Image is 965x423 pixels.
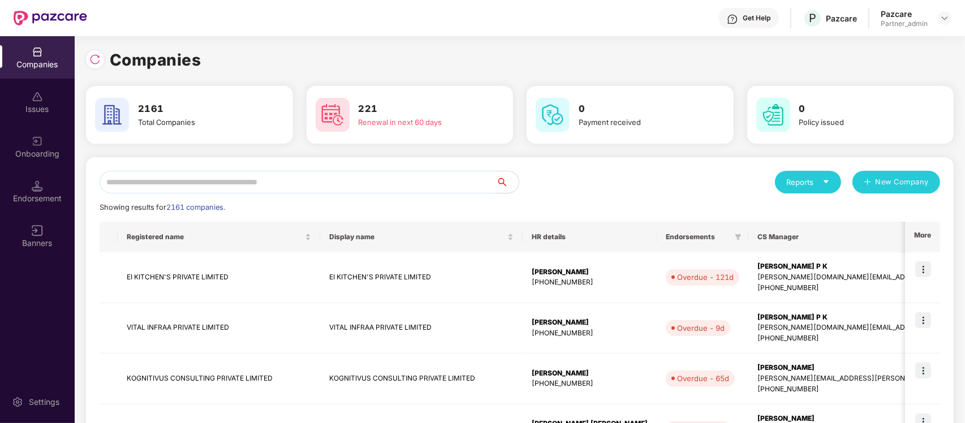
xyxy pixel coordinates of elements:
[127,232,303,241] span: Registered name
[822,178,830,185] span: caret-down
[359,116,481,128] div: Renewal in next 60 days
[496,178,519,187] span: search
[727,14,738,25] img: svg+xml;base64,PHN2ZyBpZD0iSGVscC0zMngzMiIgeG1sbnM9Imh0dHA6Ly93d3cudzMub3JnLzIwMDAvc3ZnIiB3aWR0aD...
[316,98,350,132] img: svg+xml;base64,PHN2ZyB4bWxucz0iaHR0cDovL3d3dy53My5vcmcvMjAwMC9zdmciIHdpZHRoPSI2MCIgaGVpZ2h0PSI2MC...
[118,252,320,303] td: EI KITCHEN'S PRIVATE LIMITED
[864,178,871,187] span: plus
[532,267,648,278] div: [PERSON_NAME]
[579,102,701,116] h3: 0
[496,171,519,193] button: search
[677,271,734,283] div: Overdue - 121d
[14,11,87,25] img: New Pazcare Logo
[359,102,481,116] h3: 221
[826,13,857,24] div: Pazcare
[89,54,101,65] img: svg+xml;base64,PHN2ZyBpZD0iUmVsb2FkLTMyeDMyIiB4bWxucz0iaHR0cDovL3d3dy53My5vcmcvMjAwMC9zdmciIHdpZH...
[320,252,523,303] td: EI KITCHEN'S PRIVATE LIMITED
[666,232,730,241] span: Endorsements
[32,91,43,102] img: svg+xml;base64,PHN2ZyBpZD0iSXNzdWVzX2Rpc2FibGVkIiB4bWxucz0iaHR0cDovL3d3dy53My5vcmcvMjAwMC9zdmciIH...
[905,222,940,252] th: More
[532,277,648,288] div: [PHONE_NUMBER]
[876,176,929,188] span: New Company
[532,328,648,339] div: [PHONE_NUMBER]
[32,136,43,147] img: svg+xml;base64,PHN2ZyB3aWR0aD0iMjAiIGhlaWdodD0iMjAiIHZpZXdCb3g9IjAgMCAyMCAyMCIgZmlsbD0ibm9uZSIgeG...
[881,19,928,28] div: Partner_admin
[32,46,43,58] img: svg+xml;base64,PHN2ZyBpZD0iQ29tcGFuaWVzIiB4bWxucz0iaHR0cDovL3d3dy53My5vcmcvMjAwMC9zdmciIHdpZHRoPS...
[138,102,261,116] h3: 2161
[100,203,225,212] span: Showing results for
[532,368,648,379] div: [PERSON_NAME]
[743,14,770,23] div: Get Help
[940,14,949,23] img: svg+xml;base64,PHN2ZyBpZD0iRHJvcGRvd24tMzJ4MzIiIHhtbG5zPSJodHRwOi8vd3d3LnczLm9yZy8yMDAwL3N2ZyIgd2...
[320,222,523,252] th: Display name
[915,362,931,378] img: icon
[320,303,523,354] td: VITAL INFRAA PRIVATE LIMITED
[677,322,725,334] div: Overdue - 9d
[852,171,940,193] button: plusNew Company
[799,102,922,116] h3: 0
[799,116,922,128] div: Policy issued
[118,353,320,404] td: KOGNITIVUS CONSULTING PRIVATE LIMITED
[25,396,63,408] div: Settings
[532,378,648,389] div: [PHONE_NUMBER]
[915,261,931,277] img: icon
[536,98,570,132] img: svg+xml;base64,PHN2ZyB4bWxucz0iaHR0cDovL3d3dy53My5vcmcvMjAwMC9zdmciIHdpZHRoPSI2MCIgaGVpZ2h0PSI2MC...
[138,116,261,128] div: Total Companies
[677,373,729,384] div: Overdue - 65d
[532,317,648,328] div: [PERSON_NAME]
[118,303,320,354] td: VITAL INFRAA PRIVATE LIMITED
[12,396,23,408] img: svg+xml;base64,PHN2ZyBpZD0iU2V0dGluZy0yMHgyMCIgeG1sbnM9Imh0dHA6Ly93d3cudzMub3JnLzIwMDAvc3ZnIiB3aW...
[110,48,201,72] h1: Companies
[809,11,816,25] span: P
[329,232,505,241] span: Display name
[735,234,742,240] span: filter
[32,225,43,236] img: svg+xml;base64,PHN2ZyB3aWR0aD0iMTYiIGhlaWdodD0iMTYiIHZpZXdCb3g9IjAgMCAxNiAxNiIgZmlsbD0ibm9uZSIgeG...
[579,116,701,128] div: Payment received
[915,312,931,328] img: icon
[166,203,225,212] span: 2161 companies.
[95,98,129,132] img: svg+xml;base64,PHN2ZyB4bWxucz0iaHR0cDovL3d3dy53My5vcmcvMjAwMC9zdmciIHdpZHRoPSI2MCIgaGVpZ2h0PSI2MC...
[786,176,830,188] div: Reports
[733,230,744,244] span: filter
[881,8,928,19] div: Pazcare
[756,98,790,132] img: svg+xml;base64,PHN2ZyB4bWxucz0iaHR0cDovL3d3dy53My5vcmcvMjAwMC9zdmciIHdpZHRoPSI2MCIgaGVpZ2h0PSI2MC...
[32,180,43,192] img: svg+xml;base64,PHN2ZyB3aWR0aD0iMTQuNSIgaGVpZ2h0PSIxNC41IiB2aWV3Qm94PSIwIDAgMTYgMTYiIGZpbGw9Im5vbm...
[118,222,320,252] th: Registered name
[523,222,657,252] th: HR details
[320,353,523,404] td: KOGNITIVUS CONSULTING PRIVATE LIMITED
